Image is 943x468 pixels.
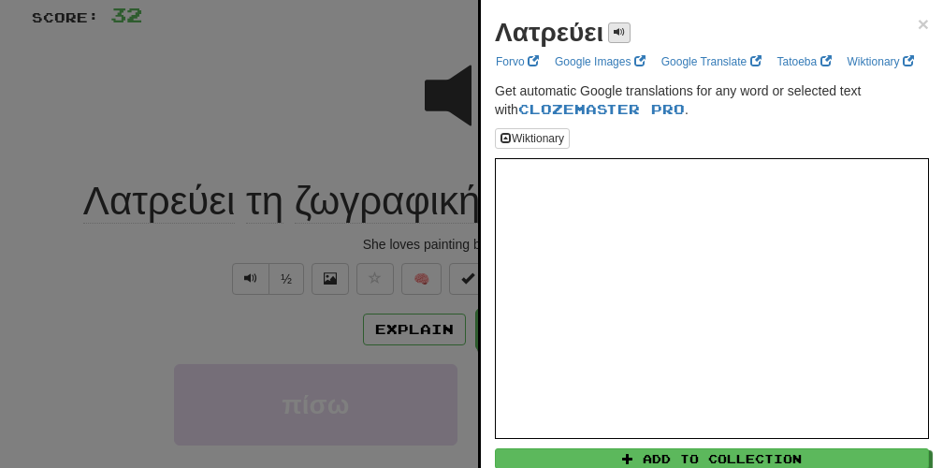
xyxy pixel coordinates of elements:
p: Get automatic Google translations for any word or selected text with . [495,81,929,119]
a: Clozemaster Pro [518,101,685,117]
a: Wiktionary [842,51,920,72]
a: Google Images [549,51,651,72]
a: Forvo [490,51,544,72]
a: Google Translate [656,51,767,72]
span: × [918,13,929,35]
button: Wiktionary [495,128,570,149]
button: Close [918,14,929,34]
a: Tatoeba [772,51,837,72]
strong: Λατρεύει [495,18,603,47]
